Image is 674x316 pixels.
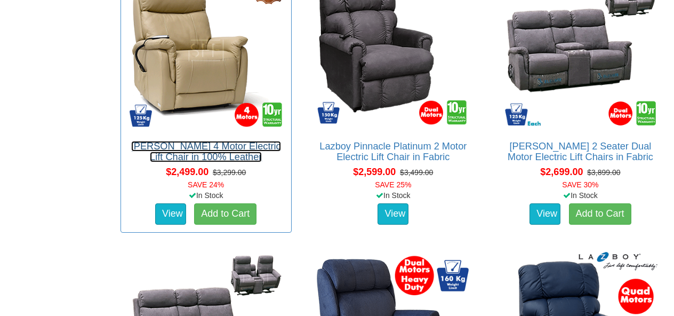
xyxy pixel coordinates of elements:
del: $3,299.00 [213,168,246,177]
font: SAVE 30% [562,180,598,189]
a: View [378,203,408,225]
del: $3,899.00 [587,168,620,177]
a: View [155,203,186,225]
del: $3,499.00 [400,168,433,177]
a: Lazboy Pinnacle Platinum 2 Motor Electric Lift Chair in Fabric [319,141,467,162]
a: View [529,203,560,225]
font: SAVE 25% [375,180,411,189]
span: $2,599.00 [353,167,396,177]
span: $2,699.00 [540,167,583,177]
a: [PERSON_NAME] 4 Motor Electric Lift Chair in 100% Leather [131,141,281,162]
span: $2,499.00 [166,167,208,177]
a: [PERSON_NAME] 2 Seater Dual Motor Electric Lift Chairs in Fabric [508,141,653,162]
div: In Stock [493,190,668,201]
a: Add to Cart [569,203,631,225]
div: In Stock [306,190,481,201]
div: In Stock [118,190,294,201]
font: SAVE 24% [188,180,224,189]
a: Add to Cart [194,203,256,225]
